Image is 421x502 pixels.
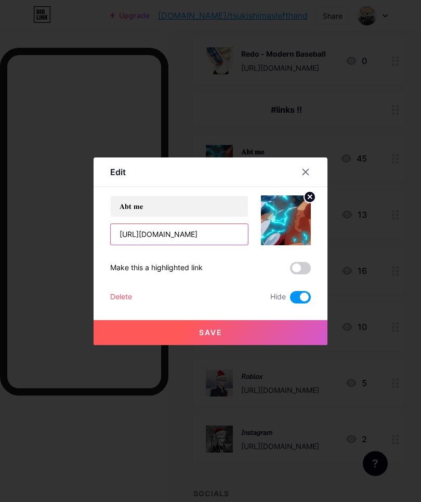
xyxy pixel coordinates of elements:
span: Hide [270,291,286,303]
img: link_thumbnail [261,195,311,245]
button: Save [94,320,327,345]
div: Delete [110,291,132,303]
div: Edit [110,166,126,178]
span: Save [199,328,222,337]
input: URL [111,224,248,245]
input: Title [111,196,248,217]
div: Make this a highlighted link [110,262,203,274]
